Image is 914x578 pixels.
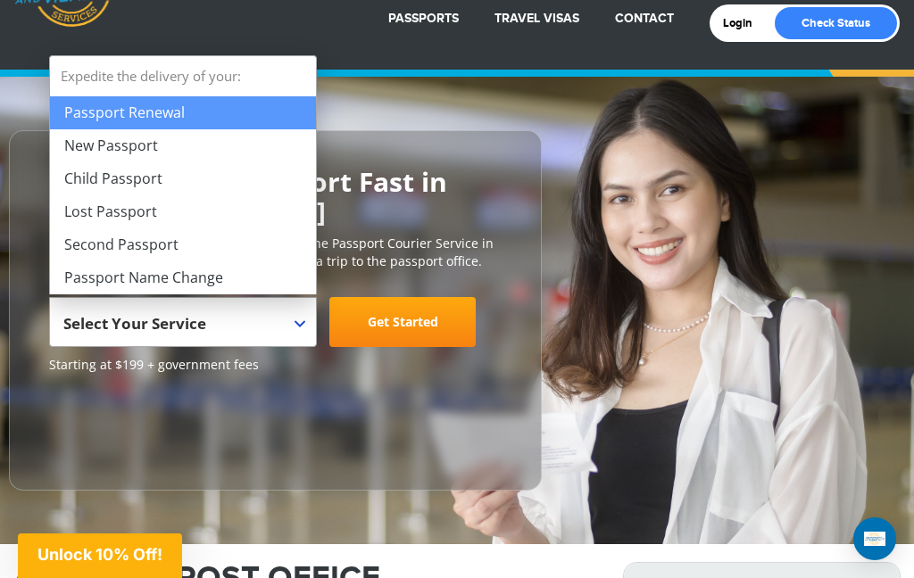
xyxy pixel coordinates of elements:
li: Child Passport [50,162,316,195]
span: Starting at $199 + government fees [49,356,502,374]
a: Login [723,16,765,30]
li: Second Passport [50,228,316,261]
iframe: Customer reviews powered by Trustpilot [49,383,183,472]
span: Select Your Service [49,297,317,347]
span: Select Your Service [63,313,206,334]
li: Expedite the delivery of your: [50,56,316,294]
span: Unlock 10% Off! [37,545,162,564]
strong: Expedite the delivery of your: [50,56,316,96]
div: Unlock 10% Off! [18,533,182,578]
a: Travel Visas [494,11,579,26]
li: New Passport [50,129,316,162]
li: Passport Name Change [50,261,316,294]
li: Passport Renewal [50,96,316,129]
a: Contact [615,11,674,26]
a: Passports [388,11,459,26]
div: Open Intercom Messenger [853,517,896,560]
li: Lost Passport [50,195,316,228]
span: Select Your Service [63,304,298,354]
a: Get Started [329,297,476,347]
a: Check Status [775,7,897,39]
